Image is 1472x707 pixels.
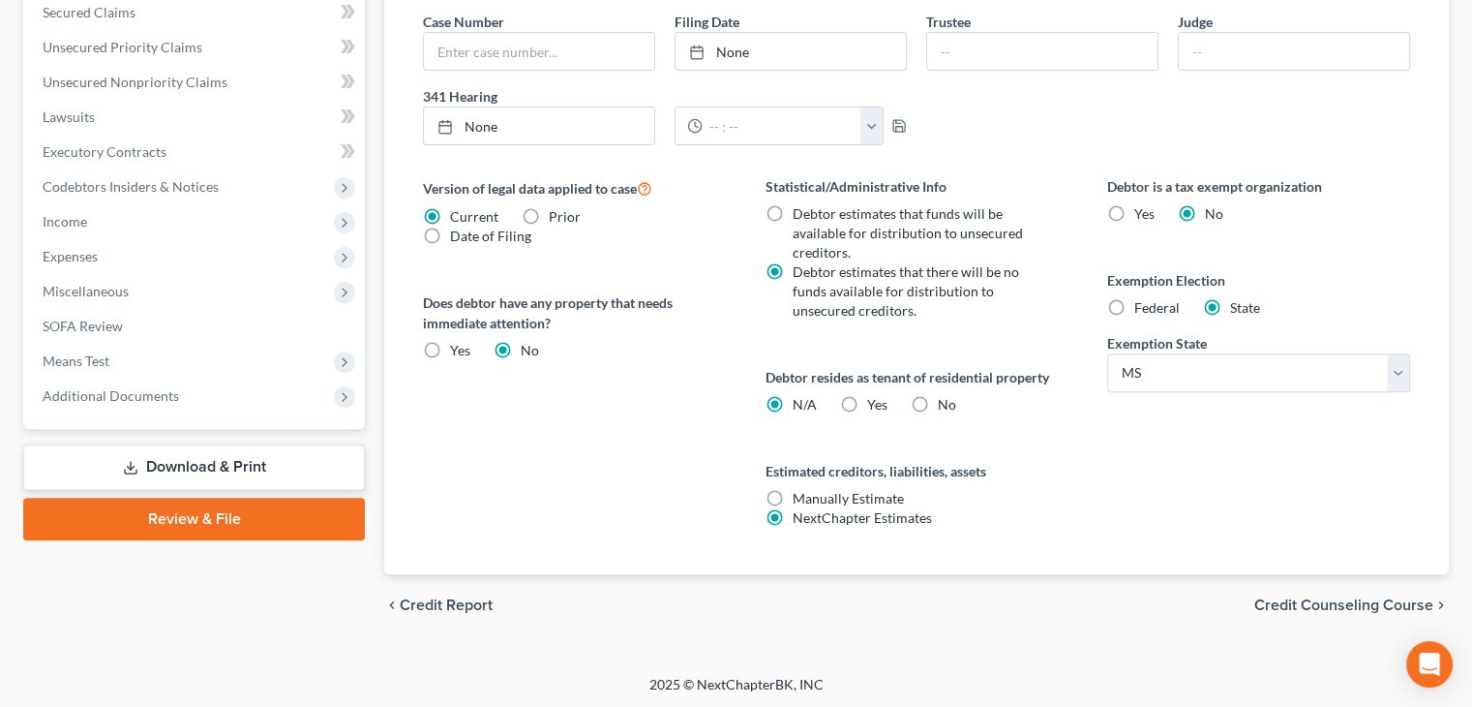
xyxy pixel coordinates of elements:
[43,353,109,369] span: Means Test
[793,509,932,526] span: NextChapter Estimates
[384,598,493,613] button: chevron_left Credit Report
[43,318,123,334] span: SOFA Review
[1254,598,1433,613] span: Credit Counseling Course
[549,208,581,225] span: Prior
[1107,270,1410,291] label: Exemption Election
[793,396,817,413] span: N/A
[867,396,887,413] span: Yes
[927,33,1157,70] input: --
[793,205,1023,261] span: Debtor estimates that funds will be available for distribution to unsecured creditors.
[43,39,202,55] span: Unsecured Priority Claims
[1205,205,1223,222] span: No
[43,143,166,160] span: Executory Contracts
[27,65,365,100] a: Unsecured Nonpriority Claims
[1179,33,1409,70] input: --
[43,178,219,195] span: Codebtors Insiders & Notices
[27,309,365,344] a: SOFA Review
[424,33,654,70] input: Enter case number...
[1178,12,1213,32] label: Judge
[676,33,906,70] a: None
[1107,333,1207,353] label: Exemption State
[938,396,956,413] span: No
[766,367,1068,387] label: Debtor resides as tenant of residential property
[1134,299,1180,316] span: Federal
[423,12,504,32] label: Case Number
[27,100,365,135] a: Lawsuits
[43,4,135,20] span: Secured Claims
[1406,641,1453,688] div: Open Intercom Messenger
[766,176,1068,197] label: Statistical/Administrative Info
[1433,598,1449,613] i: chevron_right
[384,598,400,613] i: chevron_left
[703,108,860,144] input: -- : --
[400,598,493,613] span: Credit Report
[413,86,916,107] label: 341 Hearing
[43,248,98,264] span: Expenses
[450,208,498,225] span: Current
[1254,598,1449,613] button: Credit Counseling Course chevron_right
[766,461,1068,481] label: Estimated creditors, liabilities, assets
[424,108,654,144] a: None
[23,445,365,490] a: Download & Print
[23,498,365,540] a: Review & File
[423,292,726,333] label: Does debtor have any property that needs immediate attention?
[793,263,1019,319] span: Debtor estimates that there will be no funds available for distribution to unsecured creditors.
[423,176,726,200] label: Version of legal data applied to case
[27,135,365,169] a: Executory Contracts
[450,228,531,244] span: Date of Filing
[43,283,129,299] span: Miscellaneous
[1134,205,1155,222] span: Yes
[27,30,365,65] a: Unsecured Priority Claims
[521,342,539,358] span: No
[1230,299,1260,316] span: State
[43,108,95,125] span: Lawsuits
[793,490,904,507] span: Manually Estimate
[675,12,739,32] label: Filing Date
[43,74,227,90] span: Unsecured Nonpriority Claims
[43,387,179,404] span: Additional Documents
[1107,176,1410,197] label: Debtor is a tax exempt organization
[43,213,87,230] span: Income
[450,342,470,358] span: Yes
[926,12,971,32] label: Trustee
